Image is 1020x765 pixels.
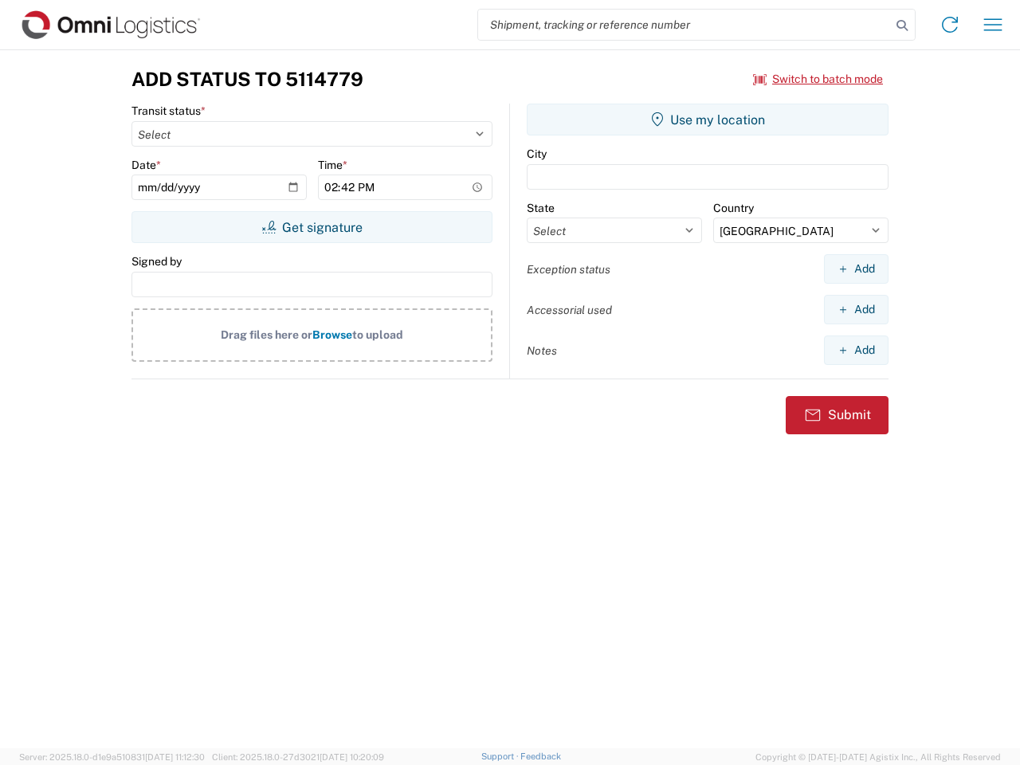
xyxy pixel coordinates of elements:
label: Accessorial used [527,303,612,317]
label: Notes [527,343,557,358]
label: Transit status [131,104,206,118]
button: Use my location [527,104,889,135]
span: Server: 2025.18.0-d1e9a510831 [19,752,205,762]
span: Drag files here or [221,328,312,341]
span: [DATE] 11:12:30 [145,752,205,762]
span: [DATE] 10:20:09 [320,752,384,762]
label: City [527,147,547,161]
button: Add [824,295,889,324]
label: Signed by [131,254,182,269]
a: Support [481,751,521,761]
label: Exception status [527,262,610,277]
span: Client: 2025.18.0-27d3021 [212,752,384,762]
button: Switch to batch mode [753,66,883,92]
span: Browse [312,328,352,341]
h3: Add Status to 5114779 [131,68,363,91]
label: State [527,201,555,215]
button: Add [824,254,889,284]
button: Get signature [131,211,492,243]
label: Time [318,158,347,172]
span: to upload [352,328,403,341]
input: Shipment, tracking or reference number [478,10,891,40]
label: Date [131,158,161,172]
button: Add [824,335,889,365]
label: Country [713,201,754,215]
button: Submit [786,396,889,434]
a: Feedback [520,751,561,761]
span: Copyright © [DATE]-[DATE] Agistix Inc., All Rights Reserved [755,750,1001,764]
